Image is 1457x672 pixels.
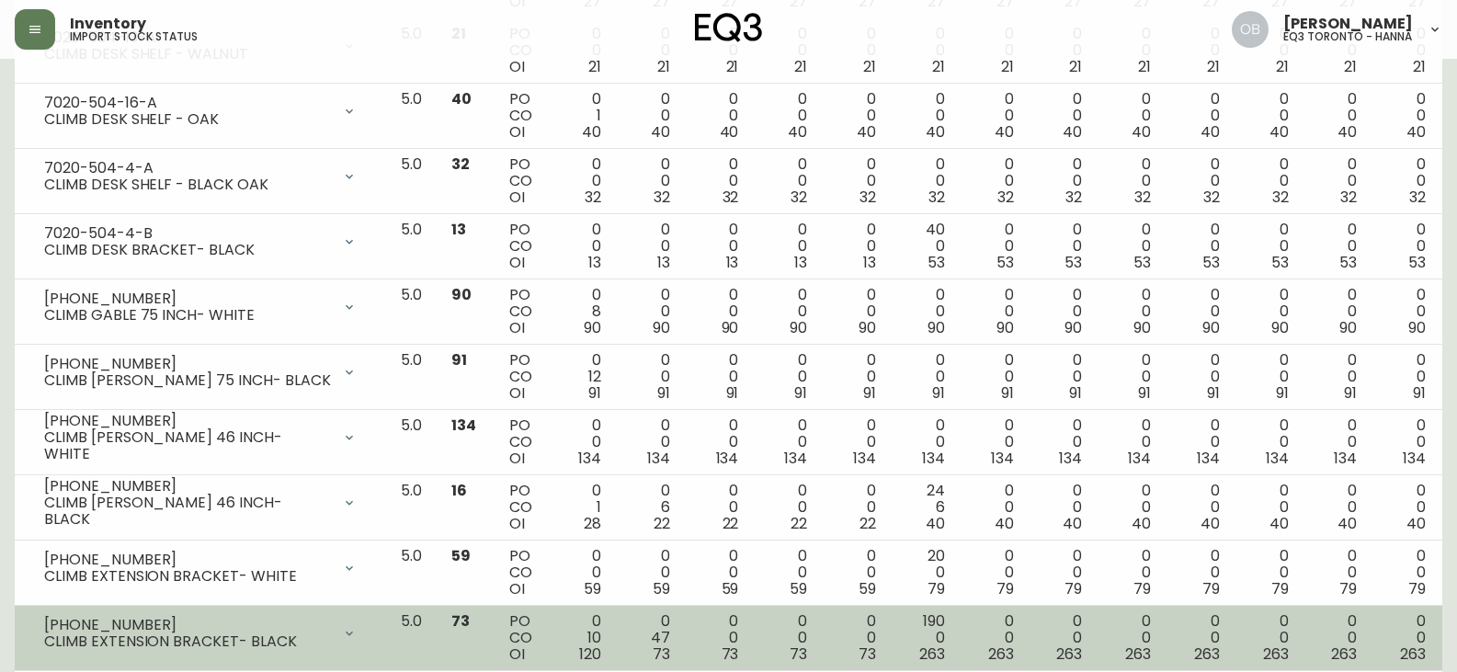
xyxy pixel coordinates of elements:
div: 0 0 [631,417,670,467]
span: 40 [1337,513,1357,534]
div: 24 6 [905,483,945,532]
span: 90 [859,317,876,338]
span: 90 [1064,317,1082,338]
div: CLIMB DESK SHELF - WALNUT [44,46,331,63]
span: 90 [996,317,1014,338]
span: 90 [451,284,472,305]
div: 0 0 [1318,548,1358,598]
div: 0 0 [700,483,739,532]
div: 0 0 [1111,91,1151,141]
div: 0 0 [1042,156,1082,206]
div: 0 0 [631,91,670,141]
span: 91 [1069,382,1082,404]
span: 13 [863,252,876,273]
span: 91 [726,382,739,404]
div: 0 0 [768,483,807,532]
div: 0 1 [562,91,601,141]
div: 0 0 [974,156,1014,206]
h5: eq3 toronto - hanna [1283,31,1412,42]
div: 0 0 [631,156,670,206]
span: 22 [654,513,670,534]
div: 0 0 [1318,222,1358,271]
div: 190 0 [905,613,945,663]
div: 0 10 [562,613,601,663]
div: 0 0 [905,91,945,141]
span: 40 [451,88,472,109]
div: PO CO [509,287,532,336]
div: 0 0 [974,352,1014,402]
span: OI [509,252,525,273]
div: 0 0 [837,417,876,467]
div: CLIMB EXTENSION BRACKET- WHITE [44,568,331,585]
span: 22 [723,513,739,534]
span: 21 [1276,56,1289,77]
span: 21 [1001,56,1014,77]
div: CLIMB EXTENSION BRACKET- BLACK [44,633,331,650]
div: 0 0 [1386,156,1426,206]
span: 53 [1339,252,1357,273]
span: 32 [1272,187,1289,208]
div: 0 0 [1249,548,1289,598]
div: [PHONE_NUMBER]CLIMB [PERSON_NAME] 75 INCH- BLACK [29,352,371,393]
span: 40 [720,121,739,142]
span: 13 [588,252,601,273]
div: CLIMB DESK SHELF - OAK [44,111,331,128]
span: 53 [1202,252,1220,273]
div: PO CO [509,222,532,271]
td: 5.0 [386,410,437,475]
div: 0 0 [905,156,945,206]
div: 0 0 [1180,222,1220,271]
div: 0 0 [1180,91,1220,141]
div: 0 0 [837,352,876,402]
div: 0 0 [837,613,876,663]
div: 20 0 [905,548,945,598]
span: 91 [588,382,601,404]
div: [PHONE_NUMBER]CLIMB EXTENSION BRACKET- BLACK [29,613,371,654]
div: 0 0 [1042,222,1082,271]
div: 0 0 [562,156,601,206]
span: 134 [647,448,670,469]
span: OI [509,578,525,599]
div: [PHONE_NUMBER] [44,413,331,429]
div: 0 0 [1249,91,1289,141]
div: 0 0 [700,156,739,206]
span: 91 [794,382,807,404]
span: 79 [996,578,1014,599]
span: 134 [1334,448,1357,469]
td: 5.0 [386,279,437,345]
div: [PHONE_NUMBER] [44,290,331,307]
div: PO CO [509,352,532,402]
span: 40 [1201,513,1220,534]
div: [PHONE_NUMBER] [44,552,331,568]
span: 40 [926,513,945,534]
div: 0 0 [1111,222,1151,271]
span: 21 [1344,56,1357,77]
span: OI [509,448,525,469]
span: 79 [1271,578,1289,599]
div: 7020-504-16-A [44,95,331,111]
div: 0 0 [1180,417,1220,467]
span: 13 [451,219,466,240]
div: 0 0 [1386,548,1426,598]
span: 53 [1133,252,1151,273]
div: 0 0 [1042,352,1082,402]
div: 0 0 [837,91,876,141]
span: 91 [1344,382,1357,404]
div: 0 0 [1318,156,1358,206]
span: 21 [863,56,876,77]
div: 0 0 [631,352,670,402]
div: 0 0 [1042,91,1082,141]
div: 0 0 [1318,417,1358,467]
div: 0 0 [1249,352,1289,402]
span: 53 [996,252,1014,273]
div: 0 0 [700,91,739,141]
span: 32 [1065,187,1082,208]
span: 40 [857,121,876,142]
div: 0 0 [1111,156,1151,206]
span: 91 [657,382,670,404]
span: 134 [991,448,1014,469]
span: Inventory [70,17,146,31]
span: 91 [1276,382,1289,404]
div: PO CO [509,548,532,598]
div: 0 6 [631,483,670,532]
